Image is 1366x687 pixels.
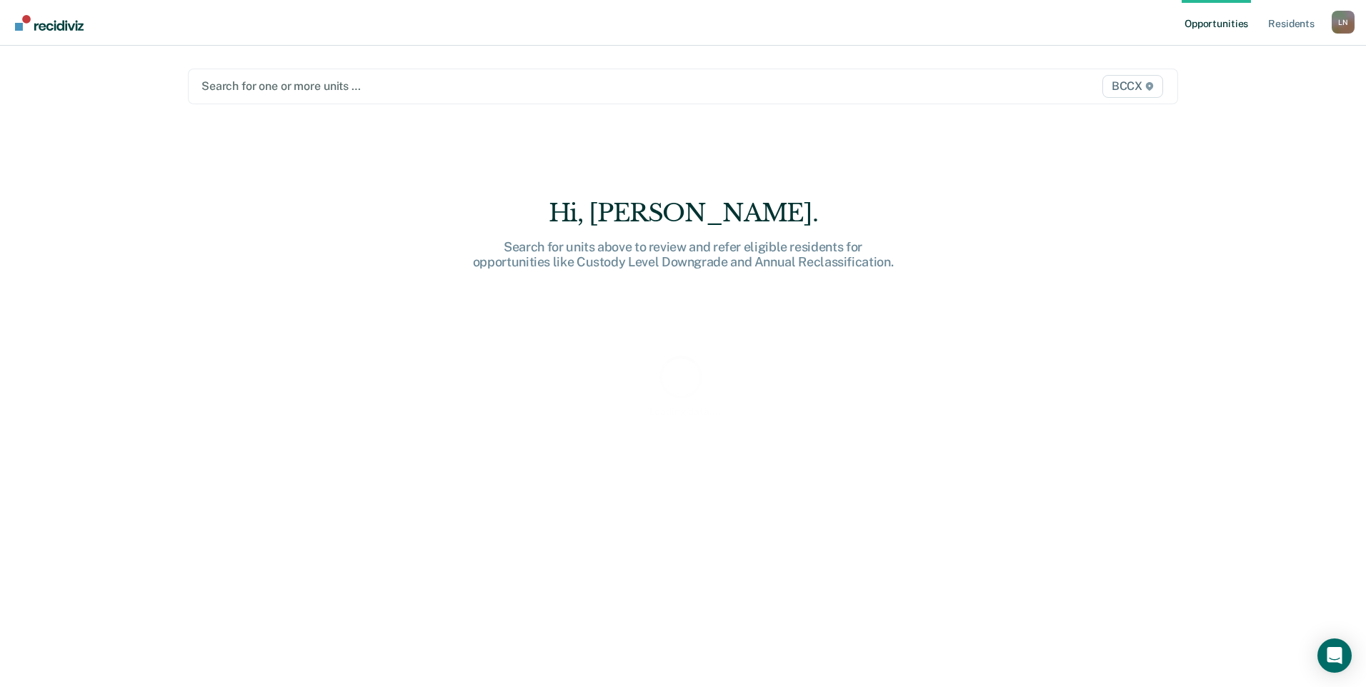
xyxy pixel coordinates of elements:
img: Recidiviz [15,15,84,31]
button: Profile dropdown button [1332,11,1355,34]
div: Loading data... [649,406,717,418]
span: BCCX [1102,75,1163,98]
div: L N [1332,11,1355,34]
div: Open Intercom Messenger [1317,638,1352,673]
